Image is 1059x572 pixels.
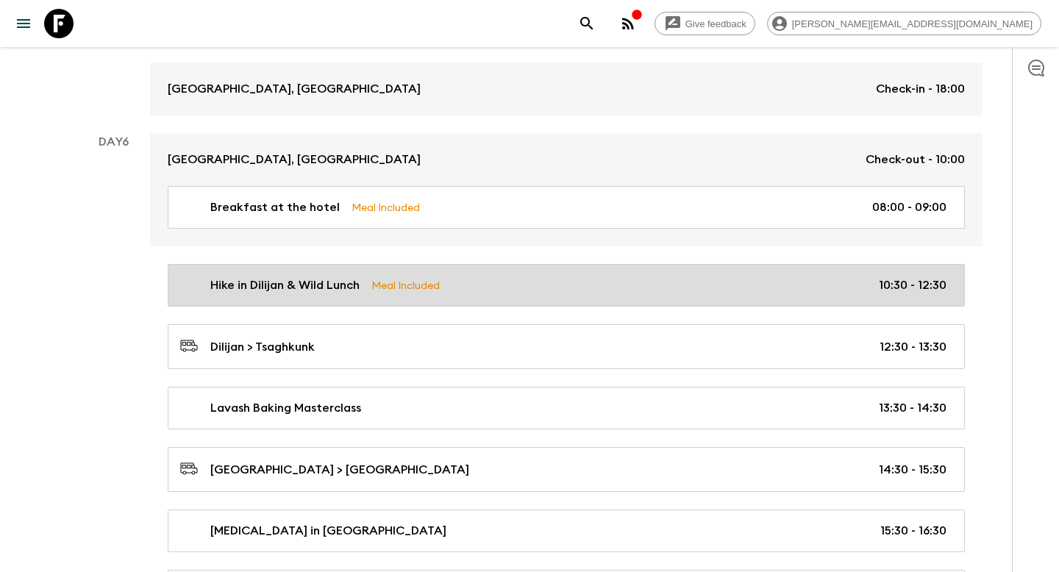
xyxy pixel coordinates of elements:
[210,276,360,294] p: Hike in Dilijan & Wild Lunch
[767,12,1041,35] div: [PERSON_NAME][EMAIL_ADDRESS][DOMAIN_NAME]
[76,133,150,151] p: Day 6
[168,387,965,429] a: Lavash Baking Masterclass13:30 - 14:30
[210,399,361,417] p: Lavash Baking Masterclass
[150,133,983,186] a: [GEOGRAPHIC_DATA], [GEOGRAPHIC_DATA]Check-out - 10:00
[876,80,965,98] p: Check-in - 18:00
[210,338,315,356] p: Dilijan > Tsaghkunk
[210,199,340,216] p: Breakfast at the hotel
[168,80,421,98] p: [GEOGRAPHIC_DATA], [GEOGRAPHIC_DATA]
[150,62,983,115] a: [GEOGRAPHIC_DATA], [GEOGRAPHIC_DATA]Check-in - 18:00
[677,18,755,29] span: Give feedback
[371,277,440,293] p: Meal Included
[879,399,946,417] p: 13:30 - 14:30
[880,338,946,356] p: 12:30 - 13:30
[168,324,965,369] a: Dilijan > Tsaghkunk12:30 - 13:30
[880,522,946,540] p: 15:30 - 16:30
[210,522,446,540] p: [MEDICAL_DATA] in [GEOGRAPHIC_DATA]
[168,264,965,307] a: Hike in Dilijan & Wild LunchMeal Included10:30 - 12:30
[9,9,38,38] button: menu
[879,276,946,294] p: 10:30 - 12:30
[879,461,946,479] p: 14:30 - 15:30
[168,510,965,552] a: [MEDICAL_DATA] in [GEOGRAPHIC_DATA]15:30 - 16:30
[168,186,965,229] a: Breakfast at the hotelMeal Included08:00 - 09:00
[872,199,946,216] p: 08:00 - 09:00
[210,461,469,479] p: [GEOGRAPHIC_DATA] > [GEOGRAPHIC_DATA]
[352,199,420,215] p: Meal Included
[572,9,602,38] button: search adventures
[168,151,421,168] p: [GEOGRAPHIC_DATA], [GEOGRAPHIC_DATA]
[168,447,965,492] a: [GEOGRAPHIC_DATA] > [GEOGRAPHIC_DATA]14:30 - 15:30
[655,12,755,35] a: Give feedback
[866,151,965,168] p: Check-out - 10:00
[784,18,1041,29] span: [PERSON_NAME][EMAIL_ADDRESS][DOMAIN_NAME]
